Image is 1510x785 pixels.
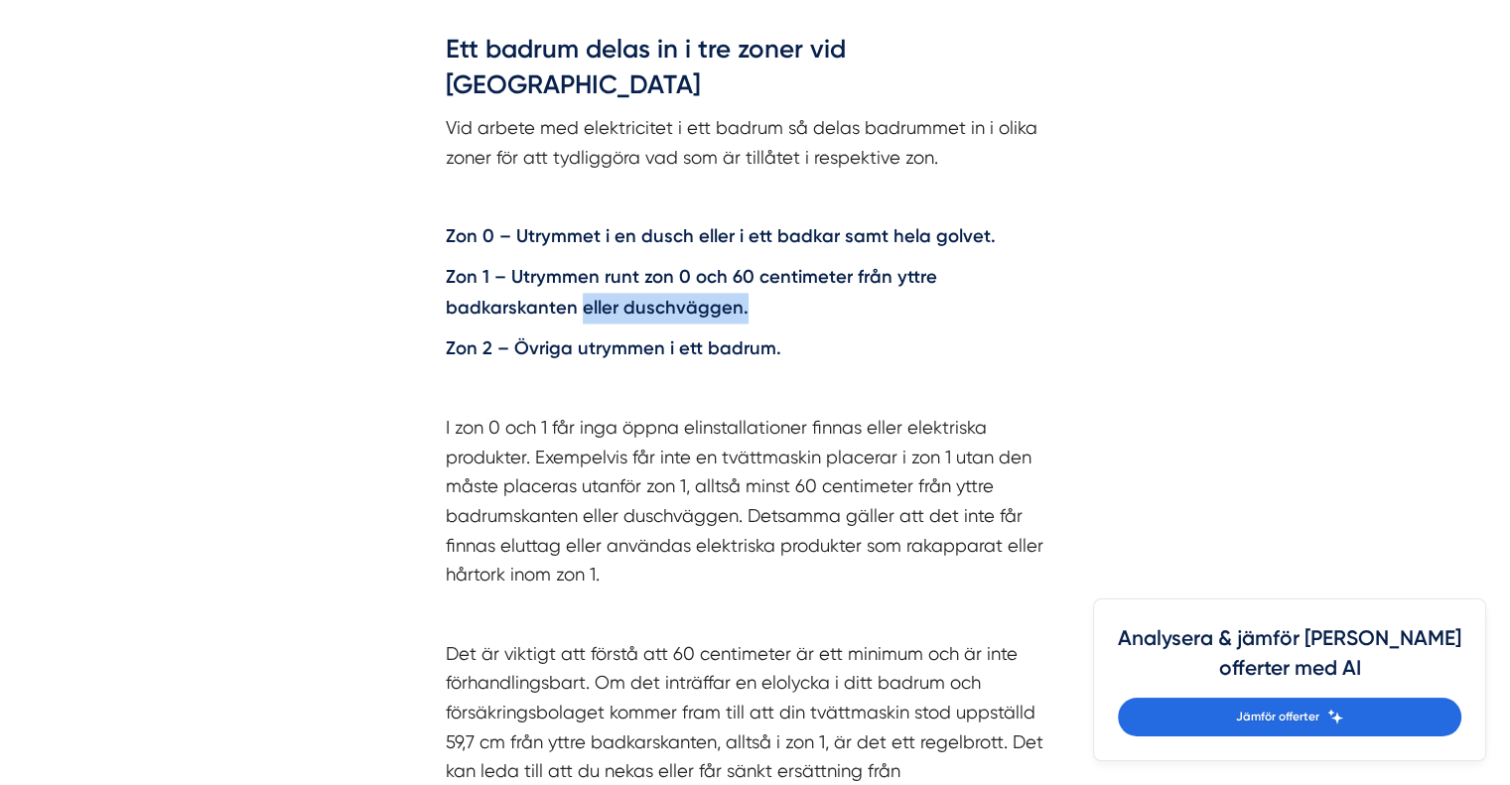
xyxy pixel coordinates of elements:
[1236,708,1319,726] span: Jämför offerter
[1118,623,1461,698] h4: Analysera & jämför [PERSON_NAME] offerter med AI
[446,225,996,247] strong: Zon 0 – Utrymmet i en dusch eller i ett badkar samt hela golvet.
[446,113,1065,172] p: Vid arbete med elektricitet i ett badrum så delas badrummet in i olika zoner för att tydliggöra v...
[446,337,781,359] strong: Zon 2 – Övriga utrymmen i ett badrum.
[1118,698,1461,736] a: Jämför offerter
[446,413,1065,589] p: I zon 0 och 1 får inga öppna elinstallationer finnas eller elektriska produkter. Exempelvis får i...
[446,32,1065,113] h3: Ett badrum delas in i tre zoner vid [GEOGRAPHIC_DATA]
[446,266,937,319] strong: Zon 1 – Utrymmen runt zon 0 och 60 centimeter från yttre badkarskanten eller duschväggen.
